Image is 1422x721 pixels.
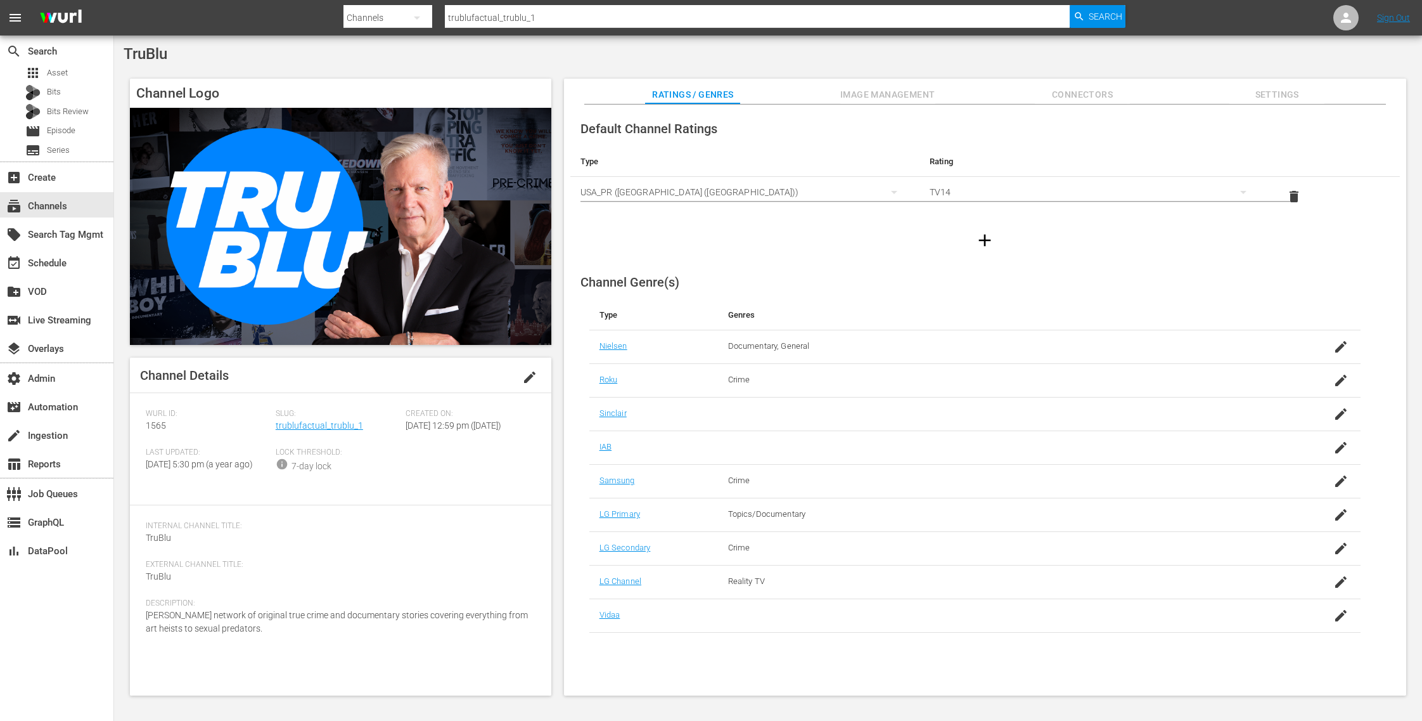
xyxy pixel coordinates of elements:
span: Live Streaming [6,313,22,328]
span: Settings [1229,87,1324,103]
span: Connectors [1035,87,1130,103]
span: Default Channel Ratings [580,121,717,136]
a: IAB [599,442,612,451]
span: Wurl ID: [146,409,269,419]
th: Rating [919,146,1269,177]
th: Type [570,146,919,177]
div: USA_PR ([GEOGRAPHIC_DATA] ([GEOGRAPHIC_DATA])) [580,174,909,210]
a: Sinclair [599,408,627,418]
span: Ratings / Genres [645,87,740,103]
span: TruBlu [146,571,171,581]
th: Genres [718,300,1275,330]
span: Automation [6,399,22,415]
span: TruBlu [146,533,171,543]
a: Sign Out [1377,13,1410,23]
a: LG Channel [599,576,641,586]
span: TruBlu [124,45,167,63]
span: info [276,458,288,471]
span: Channel Genre(s) [580,275,679,290]
button: Search [1070,5,1125,28]
span: Lock Threshold: [276,448,399,458]
span: Create [6,170,22,185]
span: Asset [25,65,41,81]
th: Type [589,300,718,330]
span: Channels [6,198,22,214]
span: Image Management [840,87,935,103]
span: delete [1286,189,1302,204]
div: 7-day lock [291,460,331,473]
span: Job Queues [6,486,22,502]
span: DataPool [6,543,22,559]
span: Created On: [406,409,529,419]
a: Samsung [599,476,635,485]
span: GraphQL [6,515,22,530]
div: TV14 [930,174,1259,210]
a: Vidaa [599,610,620,620]
span: Series [47,144,70,157]
span: Last Updated: [146,448,269,458]
button: edit [515,362,545,393]
span: 1565 [146,420,166,431]
span: Search [1089,5,1122,28]
span: Admin [6,371,22,386]
span: External Channel Title: [146,560,529,570]
table: simple table [570,146,1400,216]
span: Episode [47,124,75,137]
span: Asset [47,67,68,79]
span: Search Tag Mgmt [6,227,22,242]
h4: Channel Logo [130,79,551,108]
img: TruBlu [130,108,551,345]
button: delete [1279,181,1309,212]
span: menu [8,10,23,25]
span: Channel Details [140,368,229,383]
span: Episode [25,124,41,139]
span: Slug: [276,409,399,419]
a: LG Primary [599,509,640,519]
div: Bits [25,85,41,100]
span: Ingestion [6,428,22,443]
span: VOD [6,284,22,299]
span: edit [522,370,537,385]
span: Schedule [6,256,22,271]
span: [DATE] 12:59 pm ([DATE]) [406,420,501,431]
a: Roku [599,375,618,384]
span: Series [25,143,41,158]
img: ans4CAIJ8jUAAAAAAAAAAAAAAAAAAAAAAAAgQb4GAAAAAAAAAAAAAAAAAAAAAAAAJMjXAAAAAAAAAAAAAAAAAAAAAAAAgAT5G... [30,3,91,33]
span: [DATE] 5:30 pm (a year ago) [146,459,253,469]
a: Nielsen [599,341,627,351]
span: [PERSON_NAME] network of original true crime and documentary stories covering everything from art... [146,610,528,633]
a: LG Secondary [599,543,651,552]
span: Search [6,44,22,59]
span: Description: [146,599,529,609]
span: Overlays [6,341,22,356]
span: Reports [6,457,22,472]
span: Bits [47,86,61,98]
span: Bits Review [47,105,89,118]
span: Internal Channel Title: [146,521,529,531]
a: trublufactual_trublu_1 [276,420,363,431]
div: Bits Review [25,104,41,119]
